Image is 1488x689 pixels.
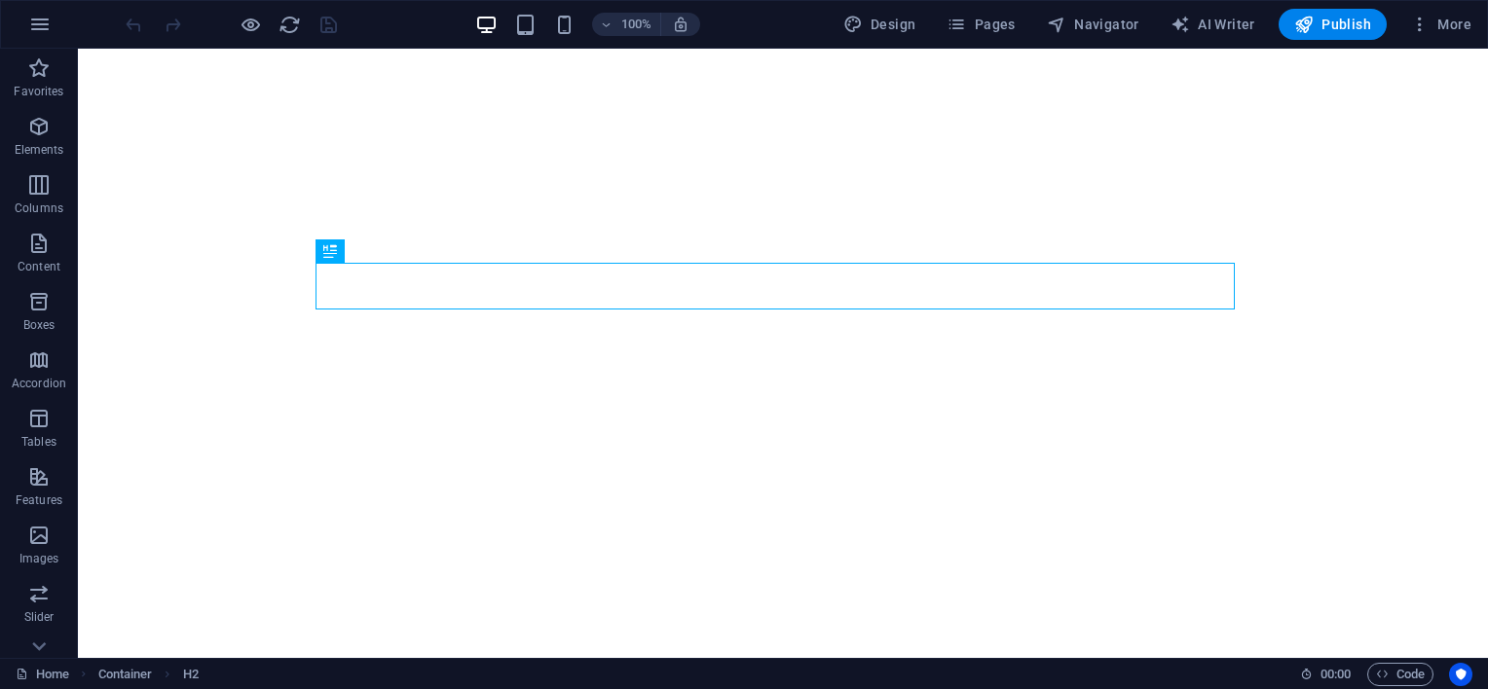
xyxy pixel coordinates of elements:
button: More [1402,9,1479,40]
p: Elements [15,142,64,158]
p: Images [19,551,59,566]
i: Reload page [279,14,301,36]
nav: breadcrumb [98,663,199,686]
p: Favorites [14,84,63,99]
span: Click to select. Double-click to edit [98,663,153,686]
span: 00 00 [1321,663,1351,686]
span: : [1334,667,1337,681]
div: Design (Ctrl+Alt+Y) [836,9,924,40]
button: Publish [1279,9,1387,40]
button: Code [1367,663,1433,686]
p: Columns [15,200,63,216]
p: Content [18,259,60,274]
button: Navigator [1039,9,1147,40]
span: Design [843,15,916,34]
p: Accordion [12,376,66,391]
p: Boxes [23,317,56,333]
button: Pages [939,9,1023,40]
p: Features [16,492,62,508]
button: Design [836,9,924,40]
button: Click here to leave preview mode and continue editing [239,13,262,36]
a: Click to cancel selection. Double-click to open Pages [16,663,69,686]
span: Click to select. Double-click to edit [183,663,199,686]
span: Pages [947,15,1015,34]
span: Navigator [1047,15,1139,34]
span: More [1410,15,1471,34]
span: AI Writer [1171,15,1255,34]
h6: 100% [621,13,652,36]
button: AI Writer [1163,9,1263,40]
button: 100% [592,13,661,36]
p: Slider [24,609,55,625]
button: Usercentrics [1449,663,1472,686]
h6: Session time [1300,663,1352,686]
button: reload [278,13,301,36]
span: Publish [1294,15,1371,34]
span: Code [1376,663,1425,686]
p: Tables [21,434,56,450]
i: On resize automatically adjust zoom level to fit chosen device. [672,16,689,33]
